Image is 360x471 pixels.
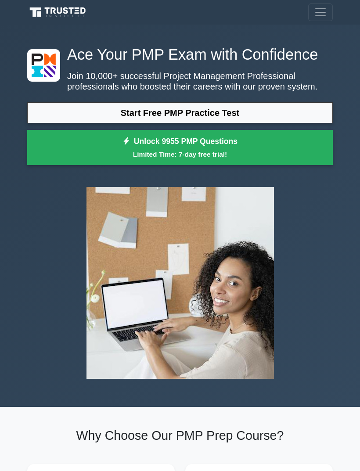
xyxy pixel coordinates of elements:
button: Toggle navigation [308,4,333,21]
h1: Ace Your PMP Exam with Confidence [27,46,333,64]
a: Unlock 9955 PMP QuestionsLimited Time: 7-day free trial! [27,130,333,165]
h2: Why Choose Our PMP Prep Course? [27,428,333,443]
a: Start Free PMP Practice Test [27,102,333,123]
small: Limited Time: 7-day free trial! [38,149,322,159]
p: Join 10,000+ successful Project Management Professional professionals who boosted their careers w... [27,71,333,92]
